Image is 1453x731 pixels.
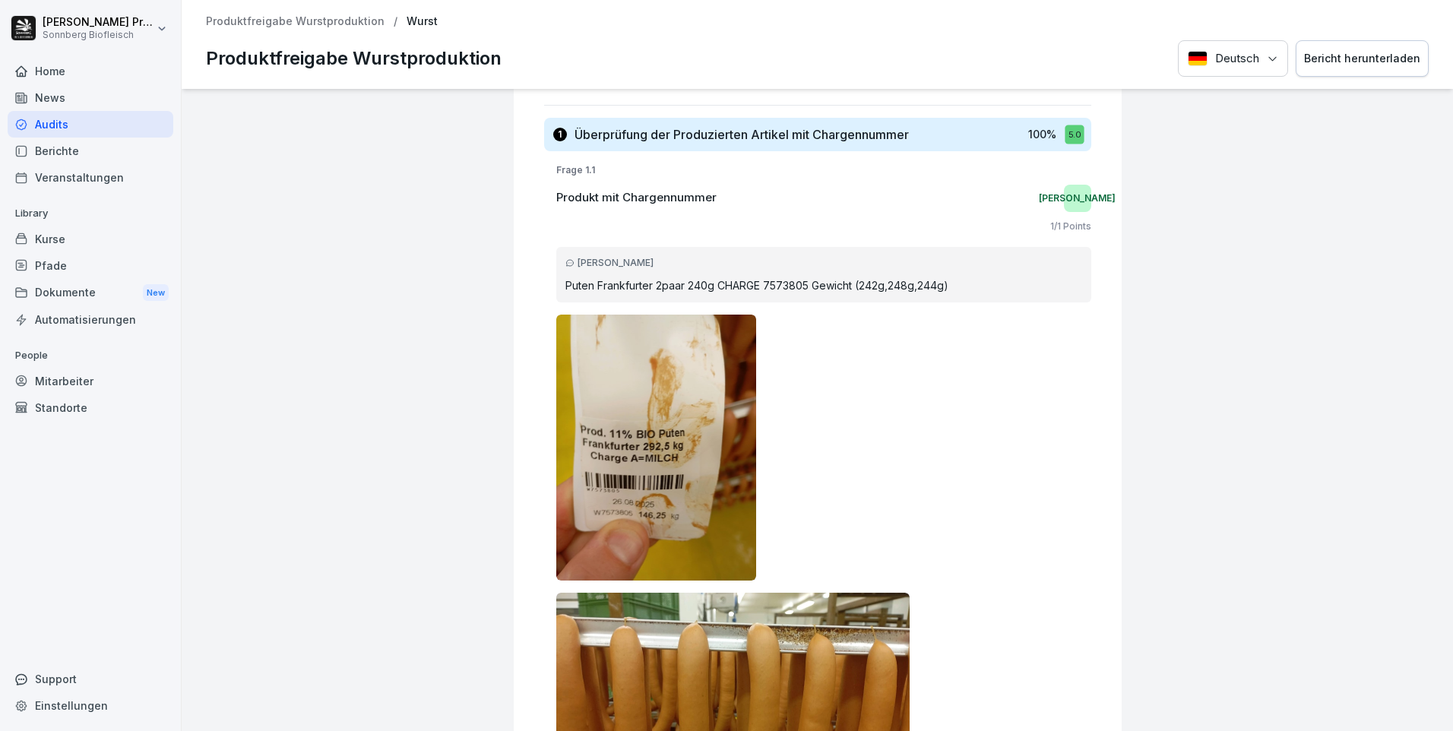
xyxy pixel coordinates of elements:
[8,692,173,719] a: Einstellungen
[8,138,173,164] a: Berichte
[8,111,173,138] a: Audits
[8,343,173,368] p: People
[1304,50,1420,67] div: Bericht herunterladen
[8,84,173,111] a: News
[556,163,1091,177] p: Frage 1.1
[8,394,173,421] a: Standorte
[1028,126,1056,142] p: 100 %
[1215,50,1259,68] p: Deutsch
[565,277,1082,293] p: Puten Frankfurter 2paar 240g CHARGE 7573805 Gewicht (242g,248g,244g)
[8,279,173,307] a: DokumenteNew
[206,15,385,28] a: Produktfreigabe Wurstproduktion
[8,201,173,226] p: Library
[1296,40,1429,78] button: Bericht herunterladen
[407,15,438,28] p: Wurst
[556,189,717,207] p: Produkt mit Chargennummer
[8,226,173,252] a: Kurse
[8,368,173,394] a: Mitarbeiter
[1064,185,1091,212] div: [PERSON_NAME]
[1188,51,1208,66] img: Deutsch
[8,279,173,307] div: Dokumente
[565,256,1082,270] div: [PERSON_NAME]
[8,164,173,191] a: Veranstaltungen
[8,58,173,84] a: Home
[553,128,567,141] div: 1
[1050,220,1091,233] p: 1 / 1 Points
[206,45,502,72] p: Produktfreigabe Wurstproduktion
[8,252,173,279] a: Pfade
[556,315,757,581] img: oivtx0fy69dpyi0xscb1jqwv.png
[43,30,154,40] p: Sonnberg Biofleisch
[1065,125,1084,144] div: 5.0
[575,126,909,143] h3: Überprüfung der Produzierten Artikel mit Chargennummer
[8,666,173,692] div: Support
[8,306,173,333] a: Automatisierungen
[1178,40,1288,78] button: Language
[394,15,397,28] p: /
[143,284,169,302] div: New
[43,16,154,29] p: [PERSON_NAME] Preßlauer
